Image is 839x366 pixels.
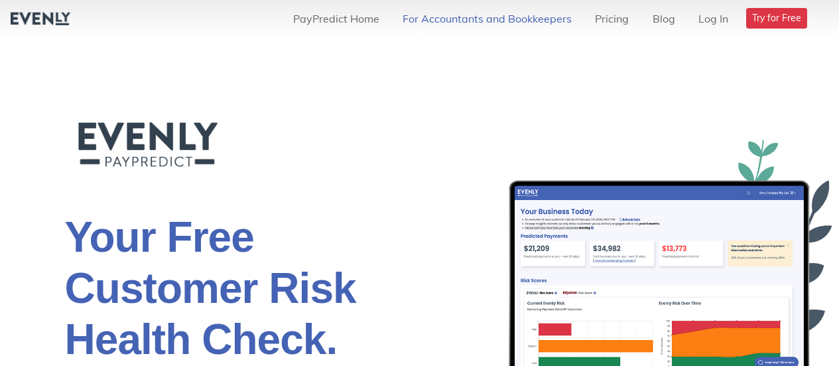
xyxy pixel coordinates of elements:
[693,5,746,32] a: Log In
[746,8,807,29] a: Try for Free
[288,5,397,32] a: PayPredict Home
[65,109,231,180] img: paypredict_logo-sm.png
[397,5,590,32] a: For Accountants and Bookkeepers
[590,5,647,32] a: Pricing
[647,5,693,32] a: Blog
[11,12,70,25] img: Evenly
